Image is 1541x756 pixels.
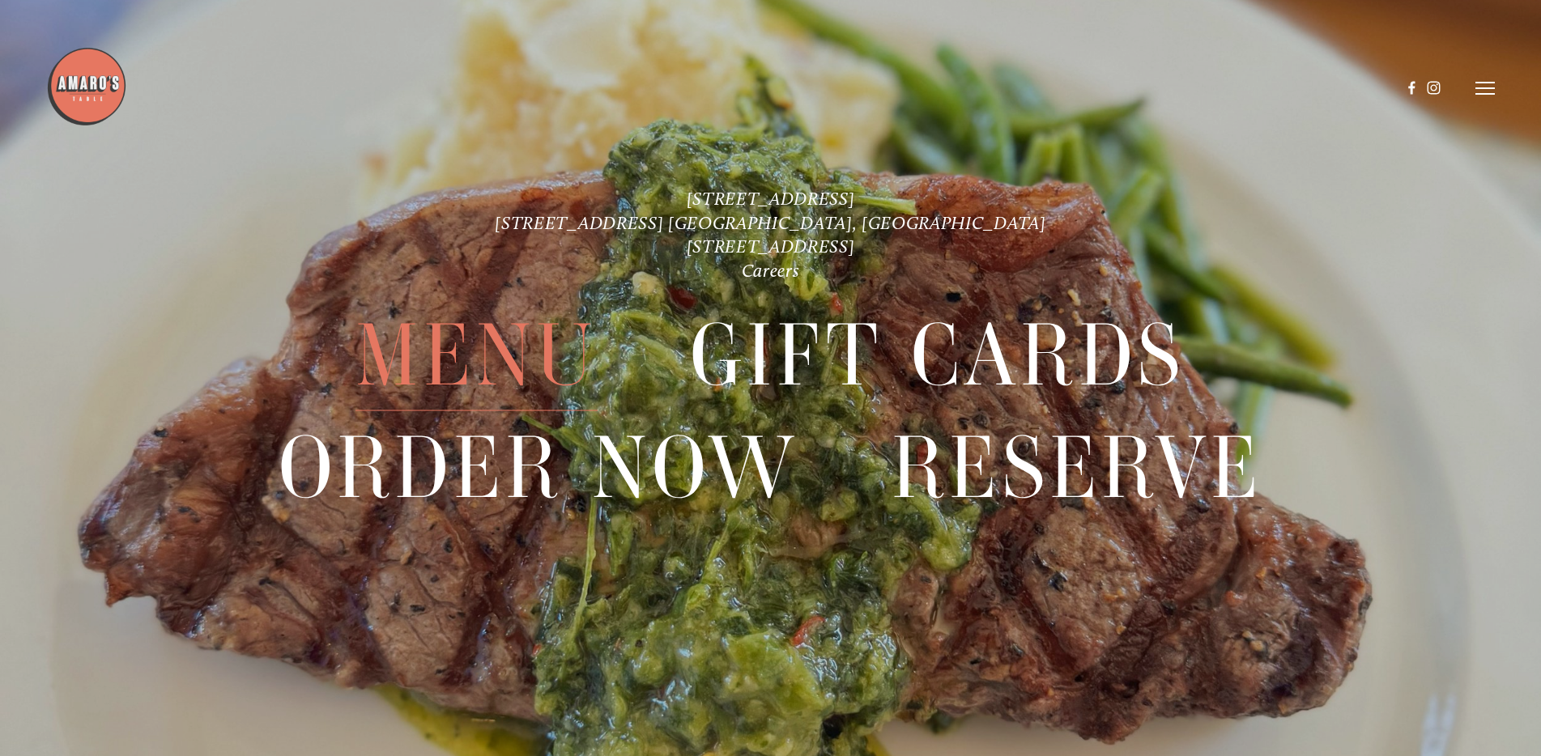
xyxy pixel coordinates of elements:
a: Careers [742,259,800,281]
a: Reserve [892,411,1262,522]
a: Gift Cards [690,299,1186,410]
a: [STREET_ADDRESS] [GEOGRAPHIC_DATA], [GEOGRAPHIC_DATA] [495,211,1045,233]
a: Order Now [279,411,799,522]
a: [STREET_ADDRESS] [687,236,855,257]
a: [STREET_ADDRESS] [687,188,855,210]
span: Order Now [279,411,799,523]
img: Amaro's Table [46,46,127,127]
span: Reserve [892,411,1262,523]
a: Menu [355,299,597,410]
